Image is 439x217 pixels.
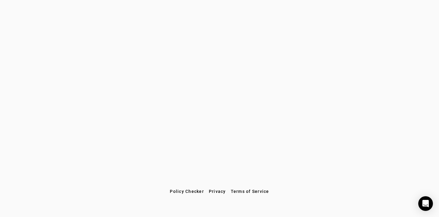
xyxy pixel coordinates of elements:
[418,196,433,211] div: Open Intercom Messenger
[206,186,228,197] button: Privacy
[228,186,272,197] button: Terms of Service
[170,189,204,194] span: Policy Checker
[231,189,269,194] span: Terms of Service
[167,186,206,197] button: Policy Checker
[209,189,226,194] span: Privacy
